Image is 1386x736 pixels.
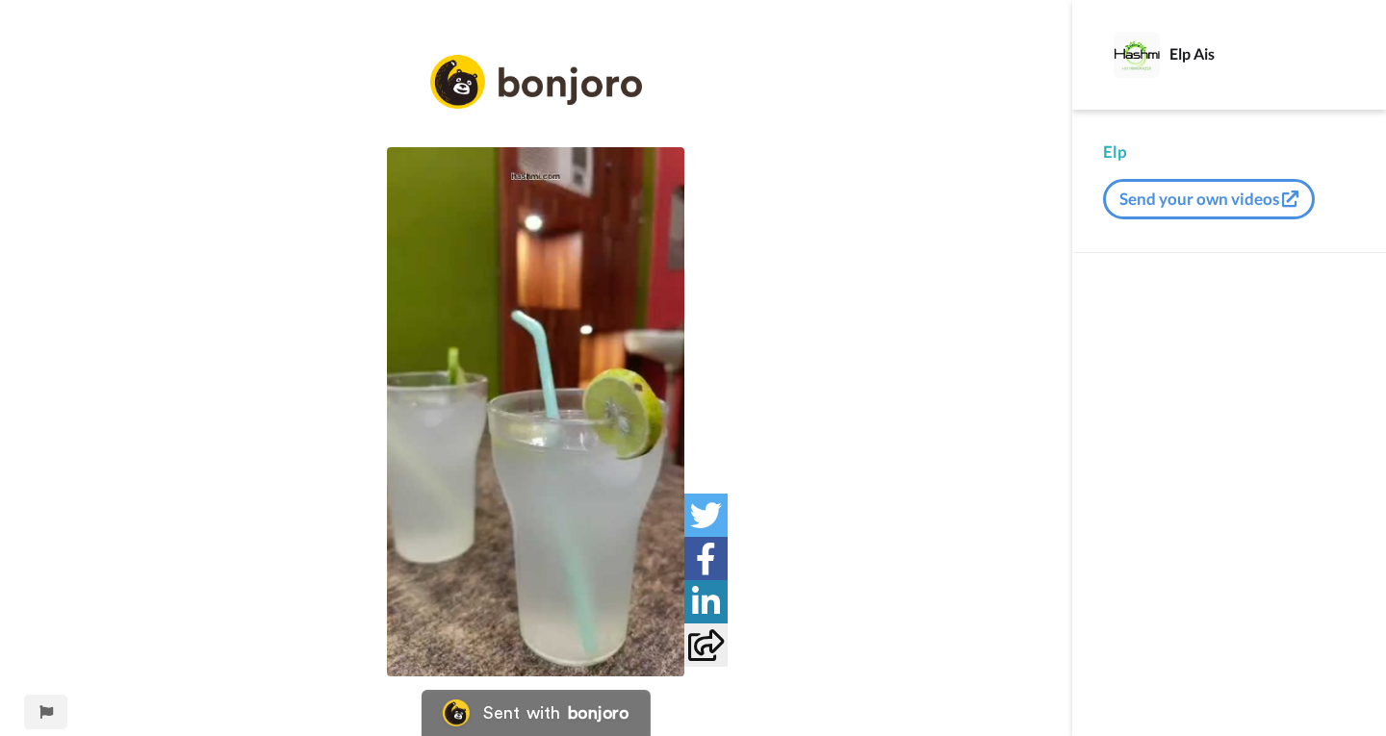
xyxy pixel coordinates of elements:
[1114,32,1160,78] img: Profile Image
[1103,140,1355,164] div: Elp
[430,55,642,110] img: logo_full.png
[568,704,629,722] div: bonjoro
[483,704,560,722] div: Sent with
[387,147,684,676] img: 4ff69512-dbc3-4d9f-b25c-37b1c333a9e6_thumbnail_source_1709883012.jpg
[1169,44,1354,63] div: Elp Ais
[443,699,470,726] img: Bonjoro Logo
[1103,179,1315,219] button: Send your own videos
[422,690,651,736] a: Bonjoro LogoSent withbonjoro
